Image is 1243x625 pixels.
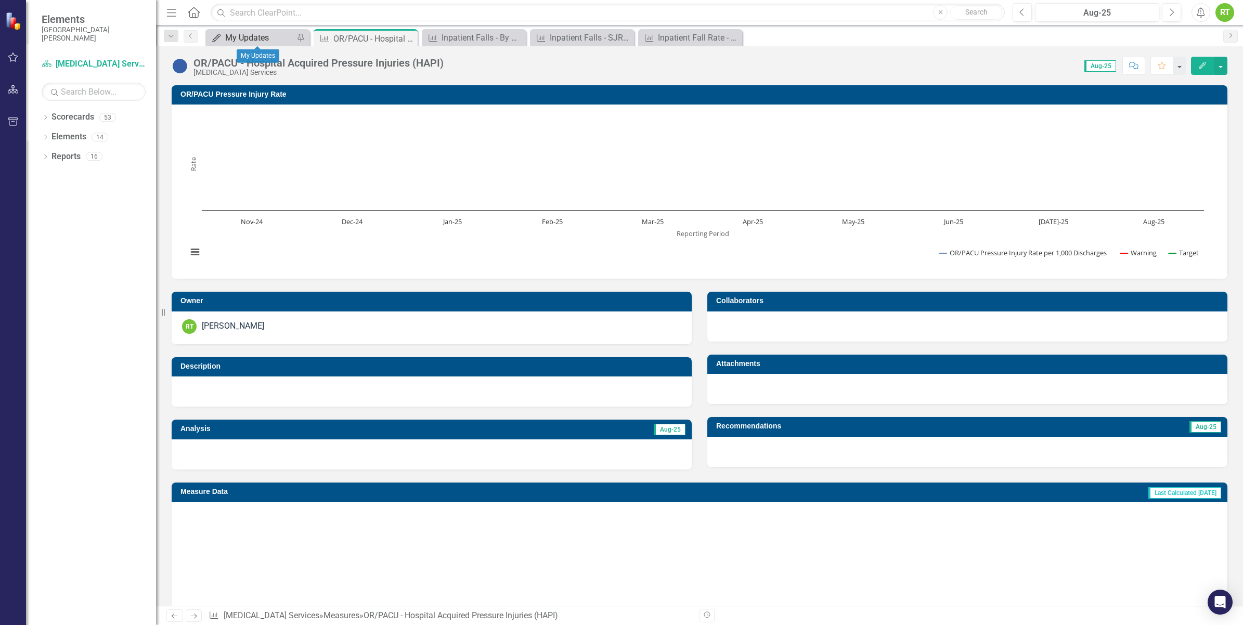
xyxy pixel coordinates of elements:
button: RT [1215,3,1234,22]
div: 16 [86,152,102,161]
a: Inpatient Fall Rate - SJRMC [641,31,740,44]
h3: Recommendations [716,422,1053,430]
div: 14 [92,133,108,141]
text: Aug-25 [1143,217,1164,226]
text: Nov-24 [241,217,263,226]
div: OR/PACU - Hospital Acquired Pressure Injuries (HAPI) [193,57,444,69]
h3: Measure Data [180,488,588,496]
a: My Updates [208,31,294,44]
div: Open Intercom Messenger [1208,590,1233,615]
span: Elements [42,13,146,25]
button: Aug-25 [1035,3,1159,22]
div: Inpatient Falls - SJRMC [550,31,631,44]
text: [DATE]-25 [1039,217,1068,226]
button: Show Warning [1120,248,1157,257]
a: Reports [51,151,81,163]
button: Show Target [1169,248,1199,257]
div: OR/PACU - Hospital Acquired Pressure Injuries (HAPI) [364,610,558,620]
h3: Owner [180,297,687,305]
h3: Attachments [716,360,1222,368]
text: Apr-25 [743,217,763,226]
div: RT [182,319,197,334]
div: Inpatient Falls - By Department [442,31,523,44]
div: Inpatient Fall Rate - SJRMC [658,31,740,44]
text: Rate [189,157,198,171]
a: [MEDICAL_DATA] Services [42,58,146,70]
input: Search Below... [42,83,146,101]
input: Search ClearPoint... [211,4,1005,22]
a: [MEDICAL_DATA] Services [224,610,319,620]
h3: Collaborators [716,297,1222,305]
button: Show OR/PACU Pressure Injury Rate per 1,000 Discharges [939,248,1109,257]
text: Jun-25 [943,217,963,226]
div: Aug-25 [1039,7,1156,19]
text: Jan-25 [442,217,462,226]
svg: Interactive chart [182,112,1209,268]
div: [MEDICAL_DATA] Services [193,69,444,76]
div: My Updates [225,31,294,44]
small: [GEOGRAPHIC_DATA][PERSON_NAME] [42,25,146,43]
span: Aug-25 [1189,421,1221,433]
h3: Analysis [180,425,422,433]
div: » » [209,610,692,622]
a: Elements [51,131,86,143]
text: Feb-25 [542,217,563,226]
h3: Description [180,362,687,370]
div: My Updates [237,49,279,63]
text: Mar-25 [642,217,664,226]
span: Last Calculated [DATE] [1148,487,1221,499]
h3: OR/PACU Pressure Injury Rate [180,90,1222,98]
a: Scorecards [51,111,94,123]
span: Search [965,8,988,16]
div: [PERSON_NAME] [202,320,264,332]
text: Dec-24 [342,217,363,226]
div: 53 [99,113,116,122]
a: Inpatient Falls - SJRMC [533,31,631,44]
img: No Information [172,58,188,74]
span: Aug-25 [654,424,685,435]
text: May-25 [842,217,864,226]
button: Search [950,5,1002,20]
div: Chart. Highcharts interactive chart. [182,112,1217,268]
a: Measures [323,610,359,620]
text: Reporting Period [677,229,729,238]
a: Inpatient Falls - By Department [424,31,523,44]
img: ClearPoint Strategy [5,11,24,30]
div: OR/PACU - Hospital Acquired Pressure Injuries (HAPI) [333,32,415,45]
button: View chart menu, Chart [188,245,202,259]
span: Aug-25 [1084,60,1116,72]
